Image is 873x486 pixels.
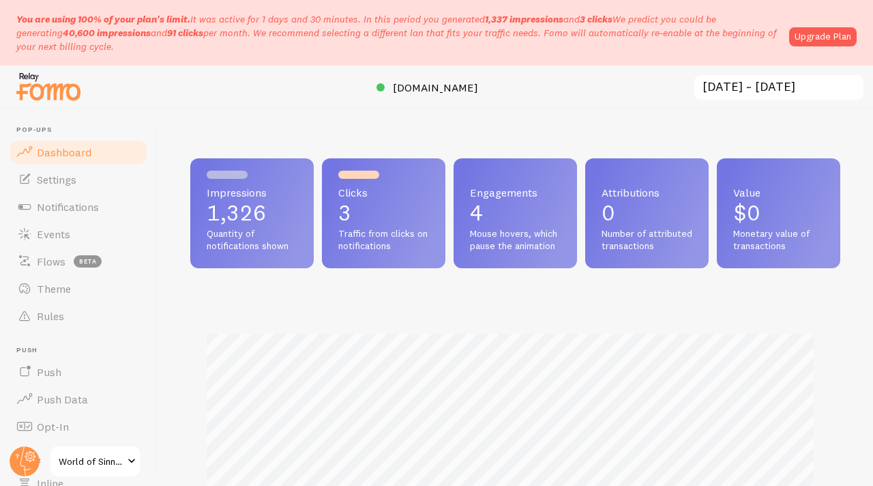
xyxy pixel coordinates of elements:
[8,275,149,302] a: Theme
[485,13,612,25] span: and
[338,228,429,252] span: Traffic from clicks on notifications
[16,346,149,355] span: Push
[8,220,149,248] a: Events
[470,187,561,198] span: Engagements
[16,13,190,25] span: You are using 100% of your plan's limit.
[37,145,91,159] span: Dashboard
[602,202,692,224] p: 0
[37,227,70,241] span: Events
[8,386,149,413] a: Push Data
[8,166,149,193] a: Settings
[49,445,141,478] a: World of Sinners
[8,358,149,386] a: Push
[74,255,102,268] span: beta
[37,173,76,186] span: Settings
[789,27,857,46] a: Upgrade Plan
[37,309,64,323] span: Rules
[63,27,151,39] b: 40,600 impressions
[8,413,149,440] a: Opt-In
[16,126,149,134] span: Pop-ups
[167,27,203,39] b: 91 clicks
[733,228,824,252] span: Monetary value of transactions
[470,202,561,224] p: 4
[37,255,65,268] span: Flows
[733,199,760,226] span: $0
[207,187,297,198] span: Impressions
[8,302,149,330] a: Rules
[37,392,88,406] span: Push Data
[207,202,297,224] p: 1,326
[16,12,781,53] p: It was active for 1 days and 30 minutes. In this period you generated We predict you could be gen...
[8,248,149,275] a: Flows beta
[37,200,99,214] span: Notifications
[580,13,612,25] b: 3 clicks
[602,228,692,252] span: Number of attributed transactions
[485,13,563,25] b: 1,337 impressions
[338,202,429,224] p: 3
[37,420,69,433] span: Opt-In
[8,139,149,166] a: Dashboard
[470,228,561,252] span: Mouse hovers, which pause the animation
[63,27,203,39] span: and
[37,282,71,296] span: Theme
[733,187,824,198] span: Value
[8,193,149,220] a: Notifications
[37,365,61,379] span: Push
[59,453,123,470] span: World of Sinners
[207,228,297,252] span: Quantity of notifications shown
[14,69,83,104] img: fomo-relay-logo-orange.svg
[338,187,429,198] span: Clicks
[602,187,692,198] span: Attributions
